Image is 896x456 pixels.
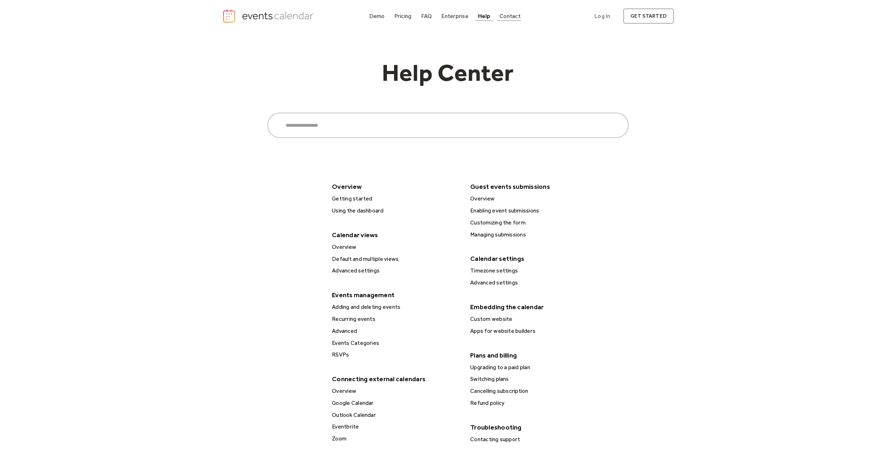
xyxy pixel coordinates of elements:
[467,326,600,336] a: Apps for website builders
[330,326,462,336] div: Advanced
[329,386,462,396] a: Overview
[421,14,432,18] div: FAQ
[330,434,462,443] div: Zoom
[329,194,462,203] a: Getting started
[330,386,462,396] div: Overview
[329,314,462,324] a: Recurring events
[329,254,462,264] a: Default and multiple views
[500,14,521,18] div: Contact
[467,314,600,324] a: Custom website
[328,373,461,385] div: Connecting external calendars
[369,14,385,18] div: Demo
[467,301,599,313] div: Embedding the calendar
[467,363,600,372] a: Upgrading to a paid plan
[392,11,414,21] a: Pricing
[330,254,462,264] div: Default and multiple views
[328,180,461,193] div: Overview
[330,266,462,275] div: Advanced settings
[467,435,600,444] a: Contacting support
[394,14,412,18] div: Pricing
[330,422,462,431] div: Eventbrite
[467,194,600,203] a: Overview
[329,350,462,359] a: RSVPs
[329,206,462,215] a: Using the dashboard
[467,398,600,408] a: Refund policy
[467,252,599,265] div: Calendar settings
[222,9,315,23] a: home
[467,386,600,396] a: Cancelling subscription
[478,14,490,18] div: Help
[329,338,462,348] a: Events Categories
[330,398,462,408] div: Google Calendar
[467,180,599,193] div: Guest events submissions
[330,302,462,312] div: Adding and deleting events
[467,374,600,384] a: Switching plans
[328,229,461,241] div: Calendar views
[329,302,462,312] a: Adding and deleting events
[330,338,462,348] div: Events Categories
[587,8,617,24] a: Log In
[467,278,600,287] a: Advanced settings
[330,242,462,252] div: Overview
[467,230,600,239] a: Managing submissions
[467,206,600,215] a: Enabling event submissions
[418,11,435,21] a: FAQ
[330,206,462,215] div: Using the dashboard
[475,11,493,21] a: Help
[441,14,468,18] div: Enterprise
[497,11,523,21] a: Contact
[329,266,462,275] a: Advanced settings
[329,410,462,420] a: Outlook Calendar
[329,422,462,431] a: Eventbrite
[330,350,462,359] div: RSVPs
[367,11,388,21] a: Demo
[329,434,462,443] a: Zoom
[330,410,462,420] div: Outlook Calendar
[328,289,461,301] div: Events management
[438,11,471,21] a: Enterprise
[330,314,462,324] div: Recurring events
[467,218,600,227] a: Customizing the form
[329,398,462,408] a: Google Calendar
[623,8,674,24] a: get started
[349,60,547,91] h1: Help Center
[467,349,599,361] div: Plans and billing
[467,266,600,275] a: Timezone settings
[329,242,462,252] a: Overview
[329,326,462,336] a: Advanced
[330,194,462,203] div: Getting started
[467,421,599,433] div: Troubleshooting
